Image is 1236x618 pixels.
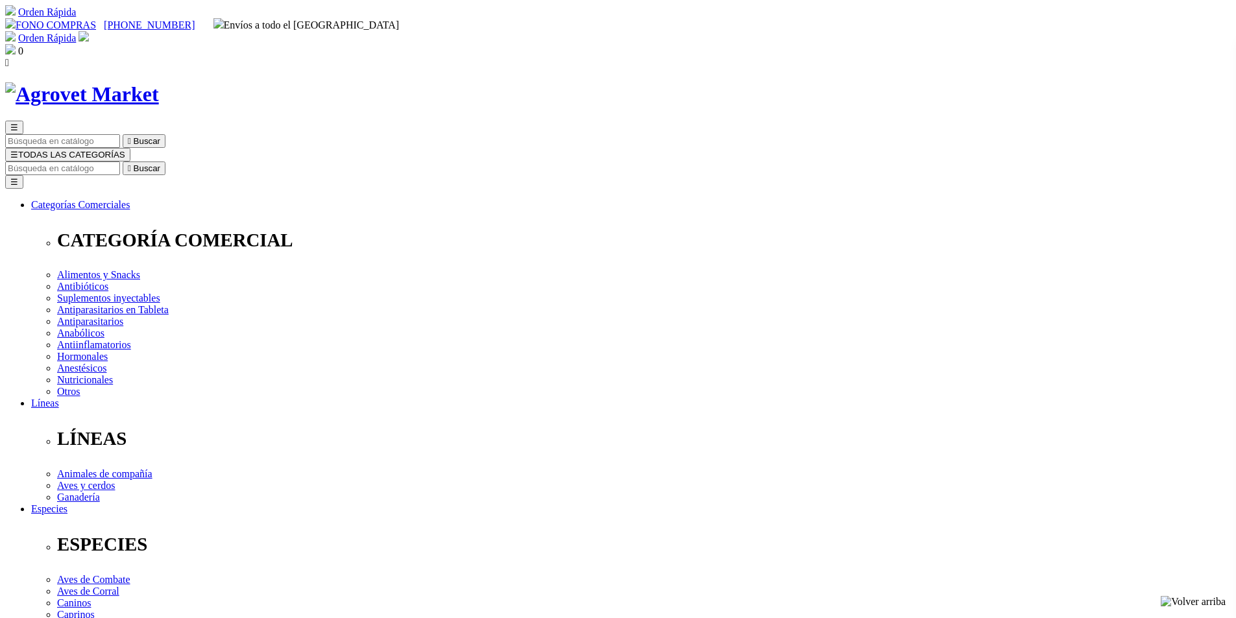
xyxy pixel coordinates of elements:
button:  Buscar [123,161,165,175]
span: Envíos a todo el [GEOGRAPHIC_DATA] [213,19,400,30]
a: Líneas [31,398,59,409]
a: Hormonales [57,351,108,362]
a: Especies [31,503,67,514]
a: Otros [57,386,80,397]
img: delivery-truck.svg [213,18,224,29]
input: Buscar [5,161,120,175]
a: Antiparasitarios [57,316,123,327]
img: shopping-cart.svg [5,5,16,16]
a: FONO COMPRAS [5,19,96,30]
img: shopping-bag.svg [5,44,16,54]
a: Ganadería [57,492,100,503]
a: Acceda a su cuenta de cliente [79,32,89,43]
a: Anestésicos [57,362,106,374]
a: [PHONE_NUMBER] [104,19,195,30]
a: Anabólicos [57,327,104,339]
a: Nutricionales [57,374,113,385]
button: ☰ [5,121,23,134]
i:  [128,136,131,146]
a: Animales de compañía [57,468,152,479]
a: Aves de Combate [57,574,130,585]
p: ESPECIES [57,534,1231,555]
span: ☰ [10,123,18,132]
a: Aves y cerdos [57,480,115,491]
i:  [128,163,131,173]
i:  [5,57,9,68]
button:  Buscar [123,134,165,148]
button: ☰ [5,175,23,189]
a: Orden Rápida [18,32,76,43]
a: Orden Rápida [18,6,76,18]
a: Suplementos inyectables [57,292,160,303]
a: Aves de Corral [57,586,119,597]
input: Buscar [5,134,120,148]
img: Volver arriba [1161,596,1226,608]
button: ☰TODAS LAS CATEGORÍAS [5,148,130,161]
a: Categorías Comerciales [31,199,130,210]
img: user.svg [79,31,89,42]
a: Antibióticos [57,281,108,292]
span: ☰ [10,150,18,160]
p: CATEGORÍA COMERCIAL [57,230,1231,251]
a: Antiparasitarios en Tableta [57,304,169,315]
img: Agrovet Market [5,82,159,106]
a: Caninos [57,597,91,608]
a: Antiinflamatorios [57,339,131,350]
span: Buscar [134,136,160,146]
span: 0 [18,45,23,56]
img: shopping-cart.svg [5,31,16,42]
span: Buscar [134,163,160,173]
img: phone.svg [5,18,16,29]
a: Alimentos y Snacks [57,269,140,280]
p: LÍNEAS [57,428,1231,449]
